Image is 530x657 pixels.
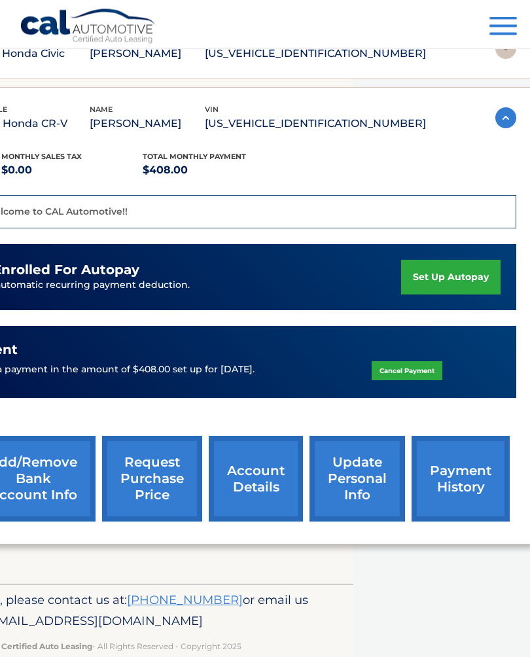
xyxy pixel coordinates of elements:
a: request purchase price [102,436,202,522]
a: account details [209,436,303,522]
a: payment history [412,436,510,522]
p: [US_VEHICLE_IDENTIFICATION_NUMBER] [205,115,426,133]
span: vin [205,105,219,115]
span: Total Monthly Payment [143,152,246,162]
p: $408.00 [143,162,285,180]
a: [PHONE_NUMBER] [127,593,243,608]
a: set up autopay [401,260,501,295]
p: $0.00 [1,162,143,180]
p: [PERSON_NAME] [90,115,205,133]
span: name [90,105,113,115]
a: update personal info [309,436,405,522]
button: Menu [489,17,517,39]
a: Cal Automotive [20,9,157,46]
p: [PERSON_NAME] [90,45,205,63]
a: Cancel Payment [372,362,442,381]
img: accordion-active.svg [495,108,516,129]
p: [US_VEHICLE_IDENTIFICATION_NUMBER] [205,45,426,63]
span: Monthly sales Tax [1,152,82,162]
